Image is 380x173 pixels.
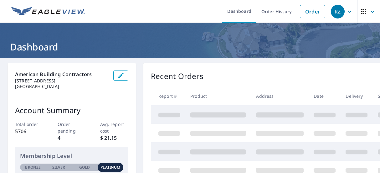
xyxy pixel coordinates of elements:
p: Membership Level [20,152,123,160]
div: RZ [331,5,345,18]
p: [GEOGRAPHIC_DATA] [15,84,108,89]
p: Order pending [58,121,86,134]
img: EV Logo [11,7,85,16]
p: Account Summary [15,105,128,116]
th: Date [309,87,341,105]
p: Gold [79,165,90,170]
th: Report # [151,87,185,105]
th: Delivery [341,87,372,105]
th: Product [185,87,251,105]
p: Total order [15,121,44,128]
p: 4 [58,134,86,142]
p: Bronze [25,165,41,170]
a: Order [300,5,325,18]
p: Avg. report cost [100,121,129,134]
p: $ 21.15 [100,134,129,142]
p: [STREET_ADDRESS] [15,78,108,84]
p: Recent Orders [151,71,203,82]
p: Platinum [100,165,120,170]
p: 5706 [15,128,44,135]
p: American Building Contractors [15,71,108,78]
p: Silver [52,165,65,170]
th: Address [251,87,309,105]
h1: Dashboard [8,40,372,53]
